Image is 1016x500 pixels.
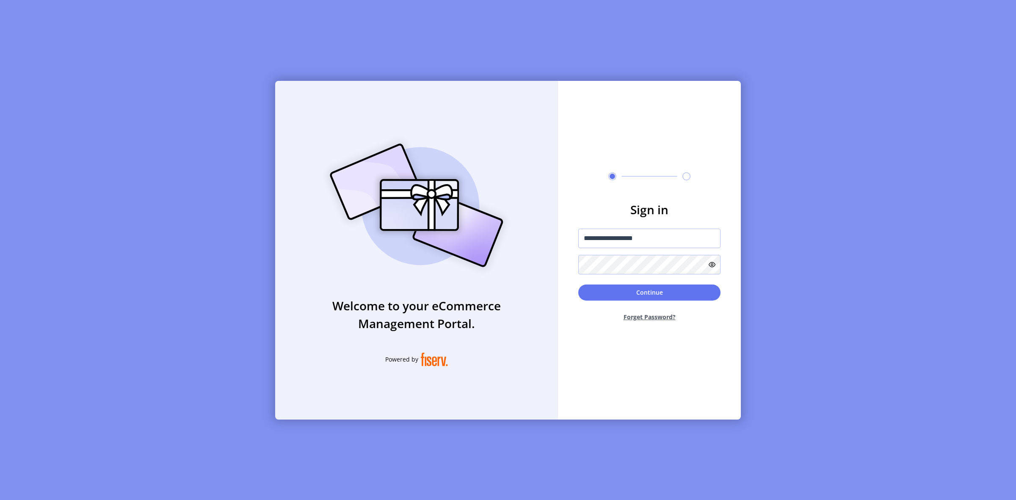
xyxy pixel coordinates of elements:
[317,134,516,276] img: card_Illustration.svg
[578,285,721,301] button: Continue
[578,201,721,218] h3: Sign in
[385,355,418,364] span: Powered by
[275,297,558,332] h3: Welcome to your eCommerce Management Portal.
[578,306,721,328] button: Forget Password?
